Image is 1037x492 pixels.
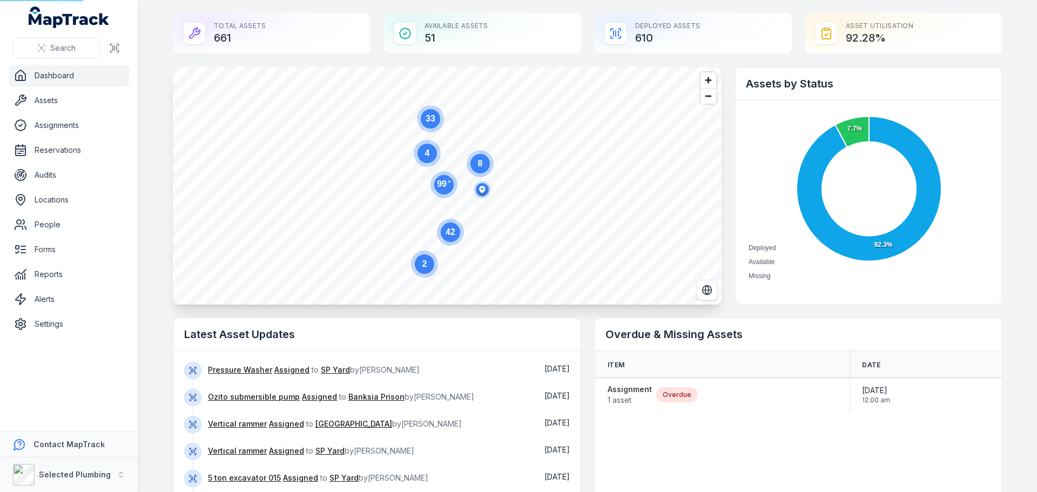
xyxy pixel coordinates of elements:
[544,418,570,427] time: 9/10/2025, 7:37:43 AM
[321,365,350,375] a: SP Yard
[862,385,890,405] time: 9/10/2025, 12:00:00 AM
[9,114,129,136] a: Assignments
[605,327,991,342] h2: Overdue & Missing Assets
[544,364,570,373] span: [DATE]
[426,114,435,123] text: 33
[608,384,652,395] strong: Assignment
[208,473,281,483] a: 5 ton excavator 015
[208,365,272,375] a: Pressure Washer
[269,446,304,456] a: Assigned
[184,327,570,342] h2: Latest Asset Updates
[701,88,716,104] button: Zoom out
[544,364,570,373] time: 9/10/2025, 9:22:11 AM
[9,264,129,285] a: Reports
[608,384,652,406] a: Assignment1 asset
[608,361,624,369] span: Item
[9,288,129,310] a: Alerts
[478,159,483,168] text: 8
[862,385,890,396] span: [DATE]
[544,472,570,481] time: 9/10/2025, 7:13:17 AM
[422,259,427,268] text: 2
[9,164,129,186] a: Audits
[746,76,991,91] h2: Assets by Status
[697,280,717,300] button: Switch to Satellite View
[701,72,716,88] button: Zoom in
[208,419,462,428] span: to by [PERSON_NAME]
[608,395,652,406] span: 1 asset
[749,244,776,252] span: Deployed
[544,472,570,481] span: [DATE]
[749,258,775,266] span: Available
[9,189,129,211] a: Locations
[269,419,304,429] a: Assigned
[283,473,318,483] a: Assigned
[302,392,337,402] a: Assigned
[544,391,570,400] span: [DATE]
[425,149,430,158] text: 4
[173,67,722,305] canvas: Map
[208,419,267,429] a: Vertical rammer
[749,272,771,280] span: Missing
[9,239,129,260] a: Forms
[348,392,405,402] a: Banksia Prison
[329,473,359,483] a: SP Yard
[208,446,414,455] span: to by [PERSON_NAME]
[544,445,570,454] time: 9/10/2025, 7:19:54 AM
[9,139,129,161] a: Reservations
[448,179,451,185] tspan: +
[544,391,570,400] time: 9/10/2025, 9:10:50 AM
[9,90,129,111] a: Assets
[33,440,105,449] strong: Contact MapTrack
[315,446,345,456] a: SP Yard
[208,365,420,374] span: to by [PERSON_NAME]
[656,387,698,402] div: Overdue
[208,392,474,401] span: to by [PERSON_NAME]
[544,418,570,427] span: [DATE]
[862,396,890,405] span: 12:00 am
[437,179,451,188] text: 99
[446,227,455,237] text: 42
[208,446,267,456] a: Vertical rammer
[208,473,428,482] span: to by [PERSON_NAME]
[50,43,76,53] span: Search
[9,65,129,86] a: Dashboard
[315,419,392,429] a: [GEOGRAPHIC_DATA]
[29,6,110,28] a: MapTrack
[862,361,880,369] span: Date
[13,38,100,58] button: Search
[274,365,309,375] a: Assigned
[9,214,129,235] a: People
[208,392,300,402] a: Ozito submersible pump
[544,445,570,454] span: [DATE]
[39,470,111,479] strong: Selected Plumbing
[9,313,129,335] a: Settings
